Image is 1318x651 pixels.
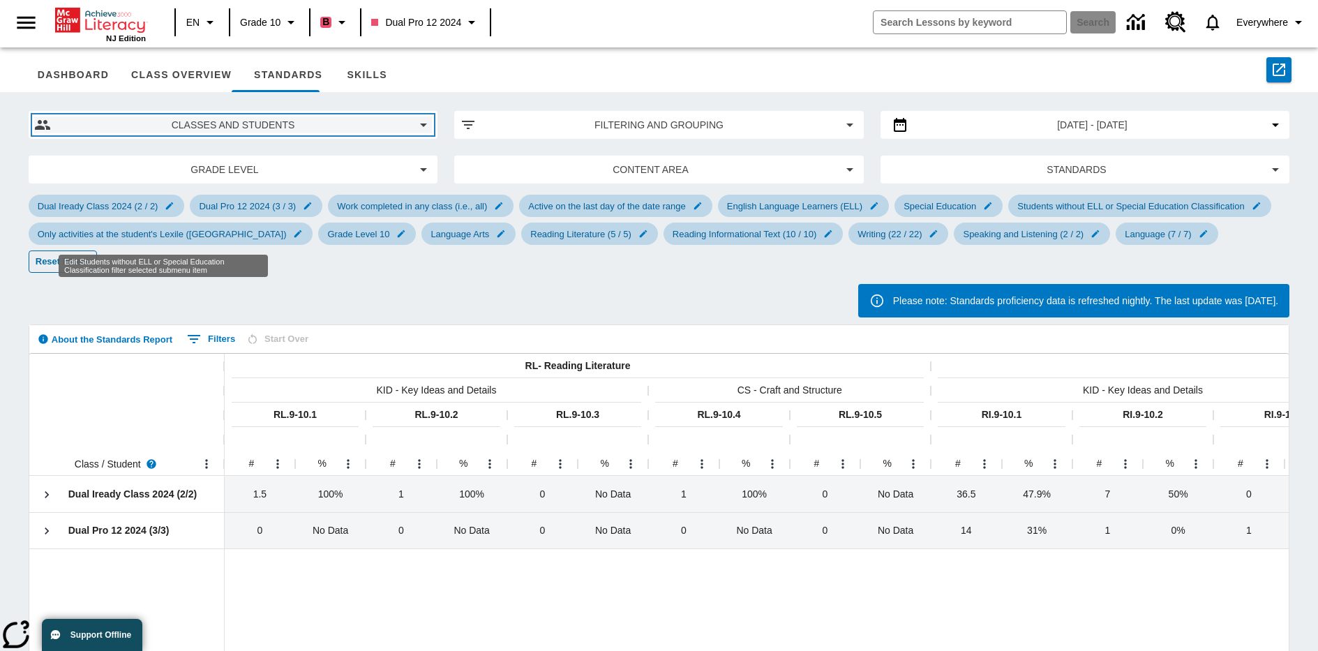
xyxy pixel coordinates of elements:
[318,223,416,245] div: Edit Grade Level 10 filter selected submenu item
[1115,454,1136,474] button: Open Menu
[883,458,891,469] span: %
[29,223,313,245] div: Edit Only activities at the student's Lexile (Reading) filter selected submenu item
[957,487,975,502] span: 36.5
[45,163,404,177] span: Grade Level
[1143,512,1213,548] div: 0%, Dual Pro 12 2024 (3/3) average first try score for standard RI.9-10.2 is 0%.
[34,161,432,178] button: Select the grade level menu item
[1009,201,1252,211] span: Students without ELL or Special Education Classification
[1157,3,1195,41] a: Resource Center, Will open in new tab
[274,409,317,420] span: RL.9-10.1
[742,458,750,469] span: %
[398,487,404,502] span: 1
[1104,487,1110,502] span: 7
[521,223,658,245] div: Edit Reading Literature 5 standards selected / 5 standards in group filter selected submenu item
[1257,454,1278,474] button: Open Menu
[460,161,858,178] button: Select a content area menu item
[1083,384,1203,396] span: KID - Key Ideas and Details
[371,15,461,30] span: Dual Pro 12 2024
[719,476,790,512] div: 100%, Dual Iready Class 2024 (2/2) average first try score for standard RL.9-10.4 is 100%.
[1238,456,1243,471] div: #, Average number of questions students have completed for standard RI.9-10.3.
[520,201,694,211] span: Active on the last day of the date range
[196,454,217,474] button: Open Menu
[317,456,326,471] div: %, Average percent correct for questions students have completed for standard RL.9-10.1.
[1246,523,1252,538] span: 1
[190,201,304,211] span: Dual Pro 12 2024 (3 / 3)
[243,59,334,92] button: Standards
[681,523,687,538] span: 0
[421,223,516,245] div: Edit Language Arts filter selected submenu item
[366,476,436,512] div: 1, The average number of questions completed by Dual Iready Class 2024 (2/2) for standard RL.9-10...
[1002,476,1072,512] div: 47.9%, Dual Iready Class 2024 (2/2) average first try score for standard RI.9-10.1 is 47.9%.
[595,487,631,502] span: No Data
[1118,3,1157,42] a: Data Center
[27,59,120,92] button: Dashboard
[313,523,348,538] span: No Data
[68,488,197,500] span: Dual Iready Class 2024 (2/2)
[539,487,545,502] span: 0
[1057,118,1128,133] span: [DATE] - [DATE]
[1072,512,1143,548] div: 1, The average number of questions completed by Dual Pro 12 2024 (3/3) for standard RI.9-10.2 is 1.
[931,512,1001,548] div: 14, The average number of questions completed by Dual Pro 12 2024 (3/3) for standard RI.9-10.1 is...
[522,229,640,239] span: Reading Literature (5 / 5)
[822,487,828,502] span: 0
[1185,454,1206,474] button: Open Menu
[390,456,396,471] div: #, Average number of questions students have completed for standard RL.9-10.2.
[437,476,507,512] div: 100%, Dual Iready Class 2024 (2/2) average first try score for standard RL.9-10.2 is 100%.
[814,456,819,471] div: #, Average number of questions students have completed for standard RL.9-10.5.
[814,458,819,469] span: #
[52,331,172,347] span: About the Standards Report
[180,10,225,35] button: Language: EN, Select a language
[762,454,783,474] button: Open Menu
[317,458,326,469] span: %
[648,512,719,548] div: 0, The average number of questions completed by Dual Pro 12 2024 (3/3) for standard RL.9-10.4 is 0.
[849,229,930,239] span: Writing (22 / 22)
[878,523,913,538] span: No Data
[600,456,608,471] div: %, Average percent correct for questions students have completed for standard RL.9-10.3.
[556,409,599,420] span: RL.9-10.3
[248,456,254,471] div: #, Average number of questions students have completed for standard RL.9-10.1.
[454,523,489,538] span: No Data
[437,512,507,548] div: No Data%, Dual Pro 12 2024 (3/3) has no data for standard RL.9-10.2.
[742,487,767,502] span: 100 %
[29,250,97,273] button: Reset Filters
[550,454,571,474] button: Open Menu
[595,523,631,538] span: No Data
[883,456,891,471] div: %, Average percent correct for questions students have completed for standard RL.9-10.5.
[1024,458,1033,469] span: %
[295,512,366,548] div: No Data%, Dual Pro 12 2024 (3/3) has no data for standard RL.9-10.1.
[1213,512,1284,548] div: 1, The average number of questions completed by Dual Pro 12 2024 (3/3) for standard RI.9-10.3 is 1.
[409,454,430,474] button: Open Menu
[460,117,858,133] button: Apply filters menu item
[860,512,931,548] div: No Data%, Dual Pro 12 2024 (3/3) has no data for standard RL.9-10.5.
[664,223,843,245] div: Edit Reading Informational Text 10 standards selected / 10 standards in group filter selected sub...
[1171,523,1185,538] span: 0 %
[6,2,47,43] button: Open side menu
[55,5,146,43] div: Home
[459,487,484,502] span: 100 %
[1195,4,1231,40] a: Notifications
[36,521,57,541] button: Click here to expand the class row
[974,454,995,474] button: Open Menu
[1266,57,1291,82] button: Export to CSV
[600,458,608,469] span: %
[328,195,514,217] div: Edit Work completed in any class (i.e., all) filter selected submenu item
[578,476,648,512] div: No Data%, Dual Iready Class 2024 (2/2) has no data for standard RL.9-10.3.
[719,512,790,548] div: No Data%, Dual Pro 12 2024 (3/3) has no data for standard RL.9-10.4.
[1165,456,1174,471] div: %, Average percent correct for questions students have completed for standard RI.9-10.2.
[507,512,578,548] div: 0, The average number of questions completed by Dual Pro 12 2024 (3/3) for standard RL.9-10.3 is 0.
[366,10,486,35] button: Class: Dual Pro 12 2024, Select your class
[42,619,142,651] button: Support Offline
[1008,195,1271,217] div: Edit Students without ELL or Special Education Classification filter selected submenu item
[32,329,178,350] button: About the Standards Report
[736,523,772,538] span: No Data
[459,456,467,471] div: %, Average percent correct for questions students have completed for standard RL.9-10.2.
[954,223,1110,245] div: Edit Speaking and Listening 2 standards selected / 2 standards in group filter selected submenu item
[315,10,356,35] button: Boost Class color is dark pink. Change class color
[1236,15,1288,30] span: Everywhere
[531,456,537,471] div: #, Average number of questions students have completed for standard RL.9-10.3.
[257,523,262,538] span: 0
[377,384,497,396] span: KID - Key Ideas and Details
[719,201,871,211] span: English Language Learners (ELL)
[295,476,366,512] div: 100%, Dual Iready Class 2024 (2/2) average first try score for standard RL.9-10.1 is 100%.
[234,10,305,35] button: Grade: Grade 10, Select a grade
